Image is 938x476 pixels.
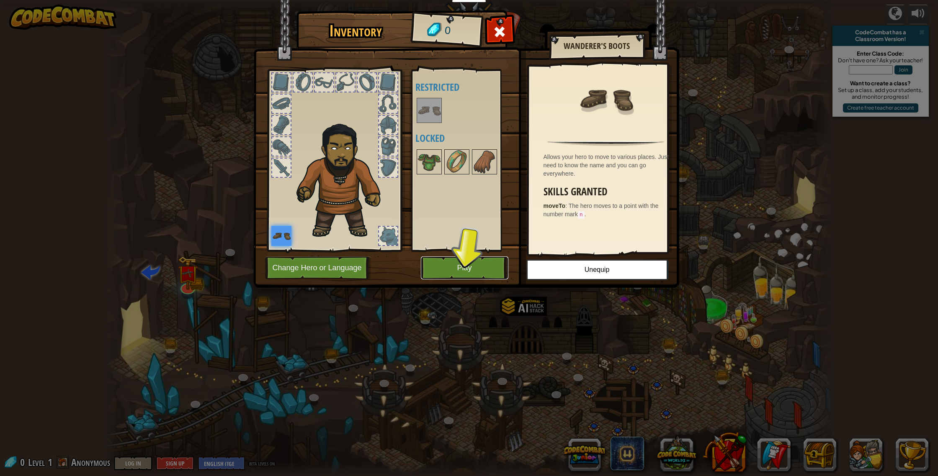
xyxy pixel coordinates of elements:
img: hr.png [547,141,664,146]
img: portrait.png [579,72,633,126]
h1: Inventory [302,22,409,40]
h2: Wanderer's Boots [557,41,636,51]
h3: Skills Granted [544,186,673,197]
h4: Restricted [415,82,521,92]
h4: Locked [415,133,521,143]
span: The hero moves to a point with the number mark . [544,202,659,218]
img: portrait.png [445,150,469,174]
code: n [578,211,585,219]
button: Unequip [526,259,668,280]
span: 0 [444,23,451,38]
img: portrait.png [473,150,496,174]
img: duelist_hair.png [292,118,395,239]
img: portrait.png [417,150,441,174]
div: Allows your hero to move to various places. Just need to know the name and you can go everywhere. [544,153,673,178]
span: : [565,202,569,209]
strong: moveTo [544,202,566,209]
img: portrait.png [271,226,291,246]
button: Change Hero or Language [265,256,371,279]
img: portrait.png [417,99,441,122]
button: Play [421,256,508,279]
